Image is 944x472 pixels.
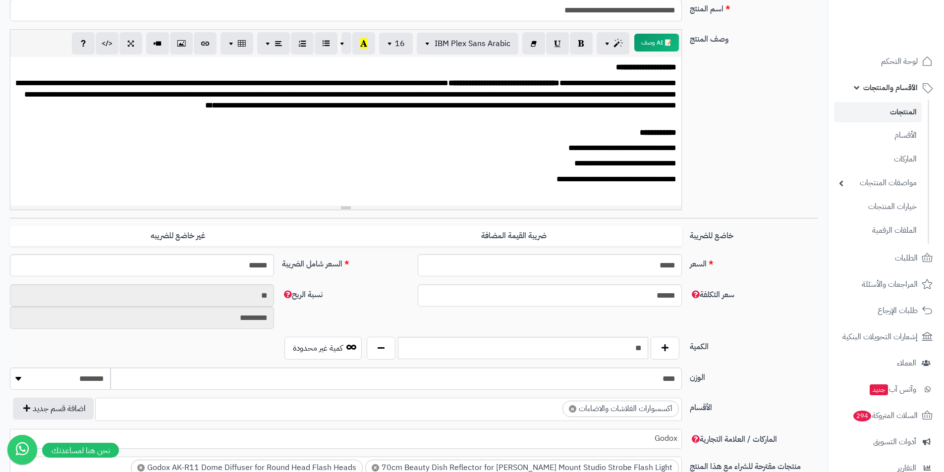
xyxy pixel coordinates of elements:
span: Godox [10,431,681,446]
label: غير خاضع للضريبه [10,226,346,246]
button: IBM Plex Sans Arabic [417,33,518,54]
a: الأقسام [834,125,922,146]
a: مواصفات المنتجات [834,172,922,194]
button: 16 [379,33,413,54]
label: الأقسام [686,398,822,414]
span: 294 [853,411,871,421]
span: × [137,464,145,472]
a: المنتجات [834,102,922,122]
span: IBM Plex Sans Arabic [435,38,510,50]
label: الكمية [686,337,822,353]
span: نسبة الربح [282,289,323,301]
label: الوزن [686,367,822,383]
a: السلات المتروكة294 [834,404,938,427]
span: 16 [395,38,405,50]
span: العملاء [897,356,916,370]
a: إشعارات التحويلات البنكية [834,325,938,349]
button: اضافة قسم جديد [13,398,94,420]
a: أدوات التسويق [834,430,938,454]
span: × [569,405,576,413]
a: وآتس آبجديد [834,377,938,401]
label: السعر [686,254,822,270]
button: 📝 AI وصف [634,34,679,52]
a: طلبات الإرجاع [834,299,938,322]
span: أدوات التسويق [873,435,916,449]
span: الأقسام والمنتجات [863,81,918,95]
label: السعر شامل الضريبة [278,254,414,270]
span: إشعارات التحويلات البنكية [842,330,918,344]
span: الماركات / العلامة التجارية [690,433,777,445]
span: المراجعات والأسئلة [862,277,918,291]
a: المراجعات والأسئلة [834,272,938,296]
a: الماركات [834,149,922,170]
a: خيارات المنتجات [834,196,922,217]
span: سعر التكلفة [690,289,734,301]
span: وآتس آب [869,382,916,396]
span: الطلبات [895,251,918,265]
span: لوحة التحكم [881,54,918,68]
span: طلبات الإرجاع [878,304,918,317]
li: اكسسوارات الفلاشات والاضاءات [562,401,679,417]
a: الملفات الرقمية [834,220,922,241]
a: لوحة التحكم [834,50,938,73]
span: Godox [10,429,682,449]
span: × [372,464,379,472]
span: السلات المتروكة [852,409,918,422]
a: الطلبات [834,246,938,270]
label: خاضع للضريبة [686,226,822,242]
span: جديد [870,384,888,395]
label: ضريبة القيمة المضافة [346,226,682,246]
a: العملاء [834,351,938,375]
label: وصف المنتج [686,29,822,45]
